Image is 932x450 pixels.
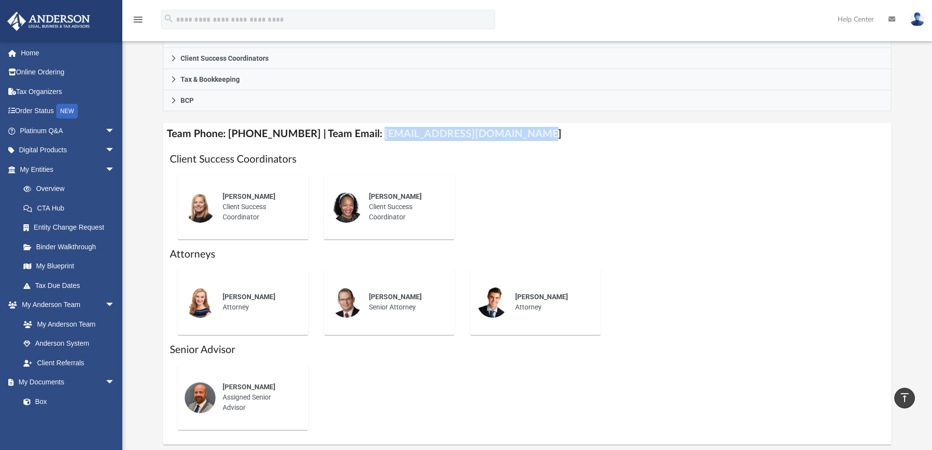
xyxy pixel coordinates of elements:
[105,121,125,141] span: arrow_drop_down
[331,286,362,318] img: thumbnail
[7,101,130,121] a: Order StatusNEW
[369,192,422,200] span: [PERSON_NAME]
[163,48,892,69] a: Client Success Coordinators
[4,12,93,31] img: Anderson Advisors Platinum Portal
[7,373,125,392] a: My Documentsarrow_drop_down
[105,141,125,161] span: arrow_drop_down
[14,276,130,295] a: Tax Due Dates
[14,198,130,218] a: CTA Hub
[132,19,144,25] a: menu
[56,104,78,118] div: NEW
[14,237,130,257] a: Binder Walkthrough
[910,12,925,26] img: User Pic
[181,97,194,104] span: BCP
[362,185,448,229] div: Client Success Coordinator
[170,343,885,357] h1: Senior Advisor
[181,55,269,62] span: Client Success Coordinators
[477,286,508,318] img: thumbnail
[7,141,130,160] a: Digital Productsarrow_drop_down
[7,295,125,315] a: My Anderson Teamarrow_drop_down
[163,123,892,145] h4: Team Phone: [PHONE_NUMBER] | Team Email: [EMAIL_ADDRESS][DOMAIN_NAME]
[163,69,892,90] a: Tax & Bookkeeping
[223,293,275,301] span: [PERSON_NAME]
[369,293,422,301] span: [PERSON_NAME]
[7,63,130,82] a: Online Ordering
[14,179,130,199] a: Overview
[14,411,125,431] a: Meeting Minutes
[14,314,120,334] a: My Anderson Team
[181,76,240,83] span: Tax & Bookkeeping
[163,13,174,24] i: search
[515,293,568,301] span: [PERSON_NAME]
[14,392,120,411] a: Box
[184,382,216,413] img: thumbnail
[14,218,130,237] a: Entity Change Request
[163,90,892,111] a: BCP
[362,285,448,319] div: Senior Attorney
[7,43,130,63] a: Home
[223,192,275,200] span: [PERSON_NAME]
[105,160,125,180] span: arrow_drop_down
[7,121,130,141] a: Platinum Q&Aarrow_drop_down
[894,388,915,408] a: vertical_align_top
[216,285,301,319] div: Attorney
[184,286,216,318] img: thumbnail
[216,375,301,420] div: Assigned Senior Advisor
[899,392,910,403] i: vertical_align_top
[132,14,144,25] i: menu
[105,373,125,393] span: arrow_drop_down
[170,152,885,166] h1: Client Success Coordinators
[216,185,301,229] div: Client Success Coordinator
[184,191,216,223] img: thumbnail
[170,247,885,261] h1: Attorneys
[7,82,130,101] a: Tax Organizers
[331,191,362,223] img: thumbnail
[7,160,130,179] a: My Entitiesarrow_drop_down
[14,334,125,354] a: Anderson System
[223,383,275,391] span: [PERSON_NAME]
[105,295,125,315] span: arrow_drop_down
[14,353,125,373] a: Client Referrals
[14,257,125,276] a: My Blueprint
[508,285,594,319] div: Attorney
